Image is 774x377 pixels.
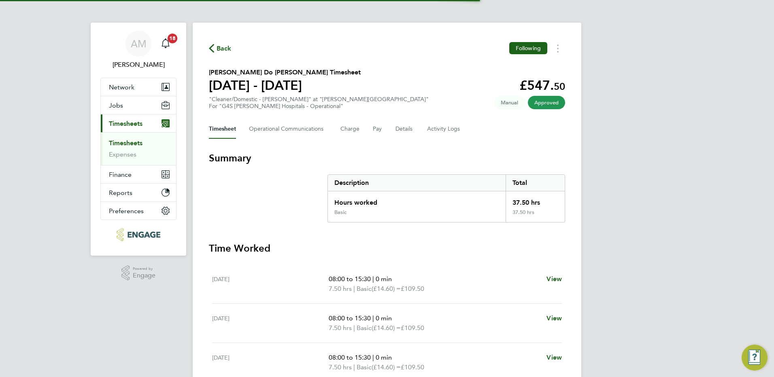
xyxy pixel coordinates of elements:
[131,38,147,49] span: AM
[509,42,547,54] button: Following
[121,265,156,281] a: Powered byEngage
[506,191,565,209] div: 37.50 hrs
[109,120,142,127] span: Timesheets
[209,43,232,53] button: Back
[109,171,132,178] span: Finance
[546,313,562,323] a: View
[109,139,142,147] a: Timesheets
[91,23,186,256] nav: Main navigation
[546,274,562,284] a: View
[168,34,177,43] span: 18
[329,354,371,361] span: 08:00 to 15:30
[329,275,371,283] span: 08:00 to 15:30
[546,353,562,362] a: View
[376,314,392,322] span: 0 min
[328,175,506,191] div: Description
[327,174,565,222] div: Summary
[546,275,562,283] span: View
[372,285,401,292] span: (£14.60) =
[401,285,424,292] span: £109.50
[551,42,565,55] button: Timesheets Menu
[329,324,352,332] span: 7.50 hrs
[353,285,355,292] span: |
[372,324,401,332] span: (£14.60) =
[372,354,374,361] span: |
[209,77,361,93] h1: [DATE] - [DATE]
[212,274,329,294] div: [DATE]
[109,102,123,109] span: Jobs
[334,209,347,216] div: Basic
[109,207,144,215] span: Preferences
[376,354,392,361] span: 0 min
[101,78,176,96] button: Network
[528,96,565,109] span: This timesheet has been approved.
[372,275,374,283] span: |
[101,132,176,165] div: Timesheets
[357,362,372,372] span: Basic
[401,363,424,371] span: £109.50
[117,228,160,241] img: rec-solutions-logo-retina.png
[427,119,461,139] button: Activity Logs
[212,353,329,372] div: [DATE]
[101,96,176,114] button: Jobs
[546,314,562,322] span: View
[494,96,525,109] span: This timesheet was manually created.
[101,165,176,183] button: Finance
[101,202,176,220] button: Preferences
[401,324,424,332] span: £109.50
[249,119,327,139] button: Operational Communications
[373,119,383,139] button: Pay
[353,324,355,332] span: |
[212,313,329,333] div: [DATE]
[209,103,429,110] div: For "G4S [PERSON_NAME] Hospitals - Operational"
[357,323,372,333] span: Basic
[357,284,372,294] span: Basic
[506,175,565,191] div: Total
[546,354,562,361] span: View
[217,44,232,53] span: Back
[209,242,565,255] h3: Time Worked
[396,119,414,139] button: Details
[554,80,565,92] span: 50
[506,209,565,222] div: 37.50 hrs
[372,363,401,371] span: (£14.60) =
[157,31,174,57] a: 18
[133,272,155,279] span: Engage
[376,275,392,283] span: 0 min
[109,189,132,197] span: Reports
[209,96,429,110] div: "Cleaner/Domestic - [PERSON_NAME]" at "[PERSON_NAME][GEOGRAPHIC_DATA]"
[372,314,374,322] span: |
[109,83,134,91] span: Network
[100,228,176,241] a: Go to home page
[209,119,236,139] button: Timesheet
[328,191,506,209] div: Hours worked
[209,152,565,165] h3: Summary
[519,78,565,93] app-decimal: £547.
[340,119,360,139] button: Charge
[353,363,355,371] span: |
[516,44,541,52] span: Following
[101,184,176,201] button: Reports
[329,285,352,292] span: 7.50 hrs
[742,345,768,371] button: Engage Resource Center
[133,265,155,272] span: Powered by
[100,31,176,70] a: AM[PERSON_NAME]
[329,314,371,322] span: 08:00 to 15:30
[100,60,176,70] span: Allyx Miller
[109,150,136,158] a: Expenses
[101,114,176,132] button: Timesheets
[209,68,361,77] h2: [PERSON_NAME] Do [PERSON_NAME] Timesheet
[329,363,352,371] span: 7.50 hrs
